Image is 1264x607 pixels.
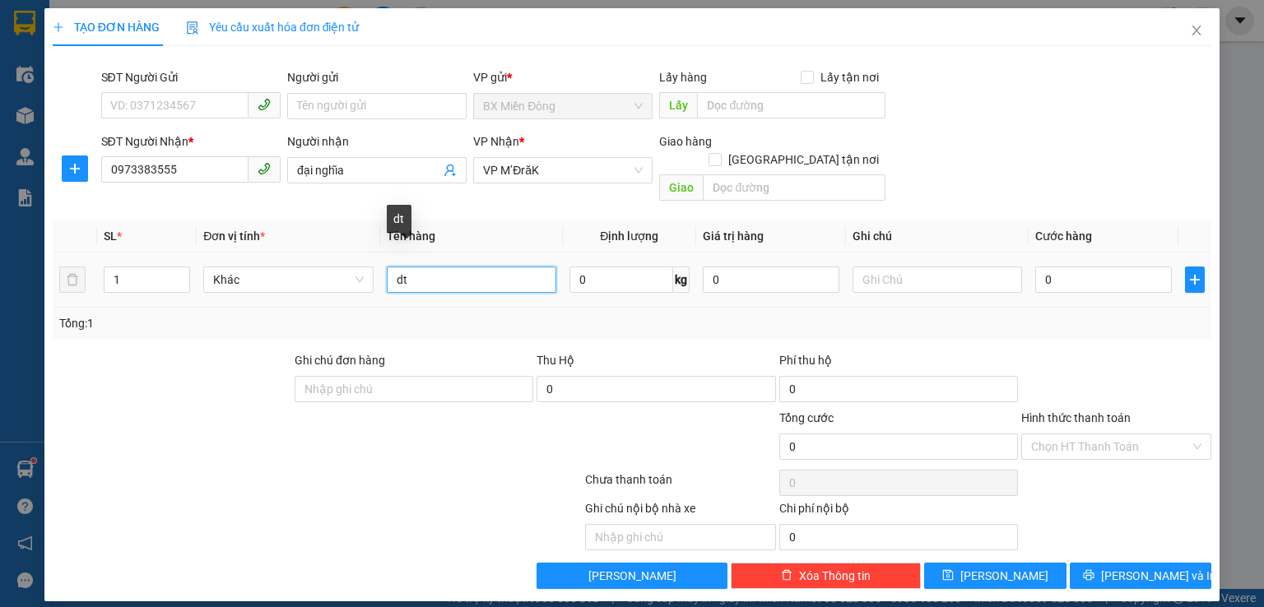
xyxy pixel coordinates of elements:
span: Lấy [659,92,697,118]
button: save[PERSON_NAME] [924,563,1066,589]
th: Ghi chú [846,220,1029,253]
span: Gửi: [14,16,39,33]
span: Giá trị hàng [703,229,764,243]
span: printer [1083,569,1094,582]
input: Dọc đường [703,174,885,201]
span: Giao [659,174,703,201]
div: VP M’ĐrăK [157,14,290,34]
span: nta [181,76,216,105]
span: SL [104,229,117,243]
span: Xóa Thông tin [799,567,871,585]
span: Lấy hàng [659,71,707,84]
span: plus [63,162,87,175]
input: VD: Bàn, Ghế [387,266,556,293]
button: Close [1173,8,1220,54]
input: Ghi Chú [853,266,1022,293]
span: CR : [12,117,38,134]
input: Dọc đường [697,92,885,118]
span: [PERSON_NAME] và In [1101,567,1216,585]
span: Nhận: [157,16,197,33]
span: delete [781,569,792,582]
div: Ghi chú nội bộ nhà xe [585,499,775,524]
button: deleteXóa Thông tin [731,563,921,589]
span: Định lượng [600,229,658,243]
span: Thu Hộ [537,354,574,367]
div: Chi phí nội bộ [779,499,1018,524]
span: VP M’ĐrăK [483,158,643,183]
span: phone [258,98,271,111]
span: [PERSON_NAME] [588,567,676,585]
div: CƯỜNG nta [157,34,290,53]
span: user-add [444,164,457,177]
span: Lấy tận nơi [814,68,885,86]
label: Ghi chú đơn hàng [295,354,385,367]
button: delete [59,266,86,293]
span: Tổng cước [779,411,834,424]
span: Cước hàng [1035,229,1092,243]
span: Giao hàng [659,135,712,148]
span: VP Nhận [473,135,519,148]
div: dt [387,205,411,233]
span: phone [258,162,271,175]
span: DĐ: [157,86,181,103]
button: printer[PERSON_NAME] và In [1070,563,1212,589]
div: Người gửi [287,68,467,86]
div: Người nhận [287,132,467,151]
span: save [942,569,954,582]
span: plus [1186,273,1204,286]
span: Yêu cầu xuất hóa đơn điện tử [186,21,360,34]
label: Hình thức thanh toán [1021,411,1131,424]
input: Nhập ghi chú [585,524,775,550]
span: close [1190,24,1203,37]
button: plus [62,155,88,182]
span: BX Miền Đông [483,94,643,118]
button: [PERSON_NAME] [537,563,727,589]
div: Tổng: 1 [59,314,489,332]
span: Khác [213,267,363,292]
div: BX Miền Đông [14,14,146,53]
input: 0 [703,266,839,293]
span: Đơn vị tính [203,229,265,243]
div: VP gửi [473,68,653,86]
img: icon [186,21,199,35]
div: SĐT Người Gửi [101,68,281,86]
div: Phí thu hộ [779,351,1018,376]
span: [PERSON_NAME] [960,567,1048,585]
div: 50.000 [12,115,148,135]
span: kg [673,266,690,293]
div: 0766309343 [157,53,290,76]
div: SĐT Người Nhận [101,132,281,151]
button: plus [1185,266,1205,293]
span: TẠO ĐƠN HÀNG [53,21,160,34]
div: Chưa thanh toán [583,470,777,499]
span: plus [53,21,64,33]
span: [GEOGRAPHIC_DATA] tận nơi [722,151,885,169]
input: Ghi chú đơn hàng [295,376,533,402]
